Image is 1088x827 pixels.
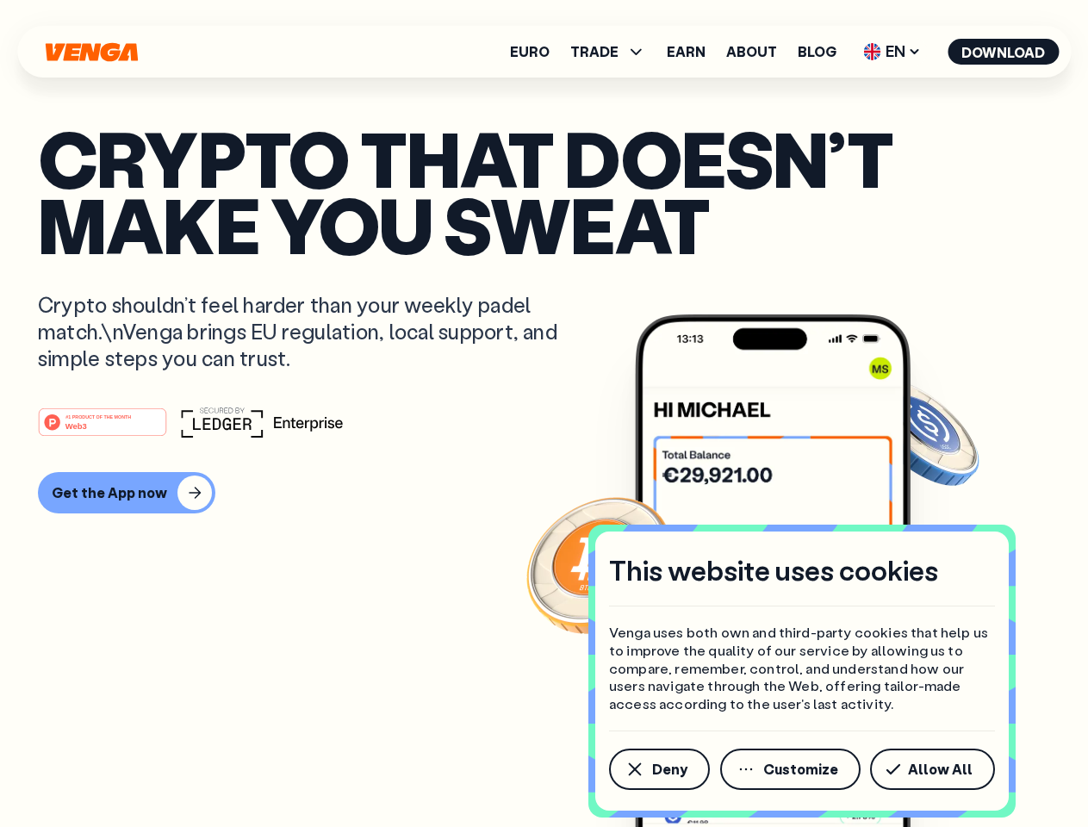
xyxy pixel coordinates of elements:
a: Euro [510,45,550,59]
button: Allow All [870,749,995,790]
svg: Home [43,42,140,62]
span: Customize [763,762,838,776]
span: Allow All [908,762,973,776]
a: About [726,45,777,59]
span: TRADE [570,45,619,59]
p: Crypto shouldn’t feel harder than your weekly padel match.\nVenga brings EU regulation, local sup... [38,291,582,372]
button: Get the App now [38,472,215,513]
p: Venga uses both own and third-party cookies that help us to improve the quality of our service by... [609,624,995,713]
tspan: #1 PRODUCT OF THE MONTH [65,413,131,419]
img: flag-uk [863,43,880,60]
a: Earn [667,45,706,59]
span: Deny [652,762,687,776]
span: TRADE [570,41,646,62]
a: Blog [798,45,836,59]
tspan: Web3 [65,420,87,430]
img: Bitcoin [523,487,678,642]
img: USDC coin [859,370,983,494]
button: Customize [720,749,861,790]
p: Crypto that doesn’t make you sweat [38,125,1050,257]
a: Get the App now [38,472,1050,513]
span: EN [857,38,927,65]
div: Get the App now [52,484,167,501]
button: Deny [609,749,710,790]
h4: This website uses cookies [609,552,938,588]
button: Download [948,39,1059,65]
a: #1 PRODUCT OF THE MONTHWeb3 [38,418,167,440]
